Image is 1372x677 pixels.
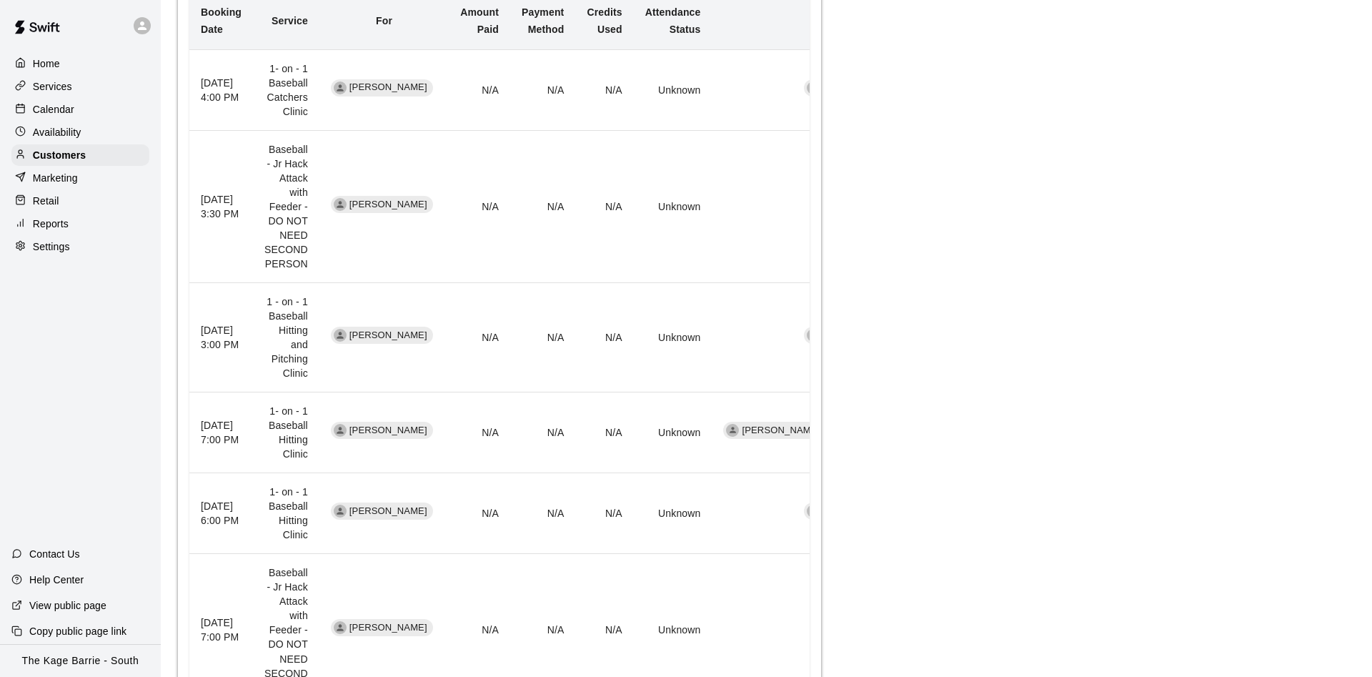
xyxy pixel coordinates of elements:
td: 1- on - 1 Baseball Catchers Clinic [253,49,319,130]
p: Copy public page link [29,624,126,638]
div: Dan Hodgins [807,329,820,342]
td: N/A [449,49,510,130]
p: Customers [33,148,86,162]
span: [PERSON_NAME] [344,81,433,94]
td: N/A [449,473,510,554]
p: Calendar [33,102,74,117]
b: For [376,15,392,26]
td: Unknown [634,473,712,554]
td: 1- on - 1 Baseball Hitting Clinic [253,473,319,554]
a: Marketing [11,167,149,189]
th: [DATE] 3:30 PM [189,131,253,283]
td: N/A [575,392,633,473]
td: Unknown [634,283,712,392]
td: N/A [510,131,575,283]
td: N/A [510,283,575,392]
p: The Kage Barrie - South [22,653,139,668]
div: Mark Shaw [334,424,347,437]
span: [PERSON_NAME] [344,329,433,342]
a: Availability [11,122,149,143]
p: None [723,199,910,214]
td: 1- on - 1 Baseball Hitting Clinic [253,392,319,473]
p: Marketing [33,171,78,185]
b: Amount Paid [460,6,499,35]
th: [DATE] 7:00 PM [189,392,253,473]
th: [DATE] 6:00 PM [189,473,253,554]
a: Customers [11,144,149,166]
span: [PERSON_NAME] [344,505,433,518]
b: Payment Method [522,6,564,35]
div: Mark Shaw [334,81,347,94]
p: Availability [33,125,81,139]
td: 1 - on - 1 Baseball Hitting and Pitching Clinic [253,283,319,392]
div: Mark Shaw [334,198,347,211]
td: N/A [510,49,575,130]
a: Reports [11,213,149,234]
div: Mark Shaw [334,621,347,634]
a: Calendar [11,99,149,120]
b: Booking Date [201,6,242,35]
td: Unknown [634,49,712,130]
td: N/A [510,392,575,473]
td: Unknown [634,392,712,473]
b: Credits Used [587,6,622,35]
p: None [723,623,910,637]
a: Settings [11,236,149,257]
span: [PERSON_NAME] [344,424,433,438]
p: Contact Us [29,547,80,561]
p: Help Center [29,573,84,587]
td: N/A [575,473,633,554]
th: [DATE] 3:00 PM [189,283,253,392]
span: [PERSON_NAME] [PERSON_NAME] [736,424,906,438]
td: N/A [449,131,510,283]
div: [PERSON_NAME] [804,503,906,520]
p: View public page [29,598,106,613]
td: Unknown [634,131,712,283]
a: Retail [11,190,149,212]
p: Services [33,79,72,94]
div: [PERSON_NAME] [804,79,906,97]
div: Mark Shaw [334,329,347,342]
b: Service [272,15,308,26]
td: N/A [575,283,633,392]
div: Dan Hodgins [807,505,820,518]
div: [PERSON_NAME] [804,327,906,344]
td: N/A [449,283,510,392]
span: [PERSON_NAME] [344,621,433,635]
a: Home [11,53,149,74]
div: [PERSON_NAME] [PERSON_NAME] [723,422,906,439]
b: Attendance Status [645,6,701,35]
td: N/A [575,49,633,130]
p: Reports [33,217,69,231]
p: Retail [33,194,59,208]
span: [PERSON_NAME] [344,198,433,212]
td: Baseball - Jr Hack Attack with Feeder - DO NOT NEED SECOND PERSON [253,131,319,283]
div: Cooper Tomkinson [726,424,739,437]
a: Services [11,76,149,97]
td: N/A [510,473,575,554]
p: Home [33,56,60,71]
div: Zach Biery [807,81,820,94]
td: N/A [449,392,510,473]
td: N/A [575,131,633,283]
th: [DATE] 4:00 PM [189,49,253,130]
div: Mark Shaw [334,505,347,518]
p: Settings [33,239,70,254]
